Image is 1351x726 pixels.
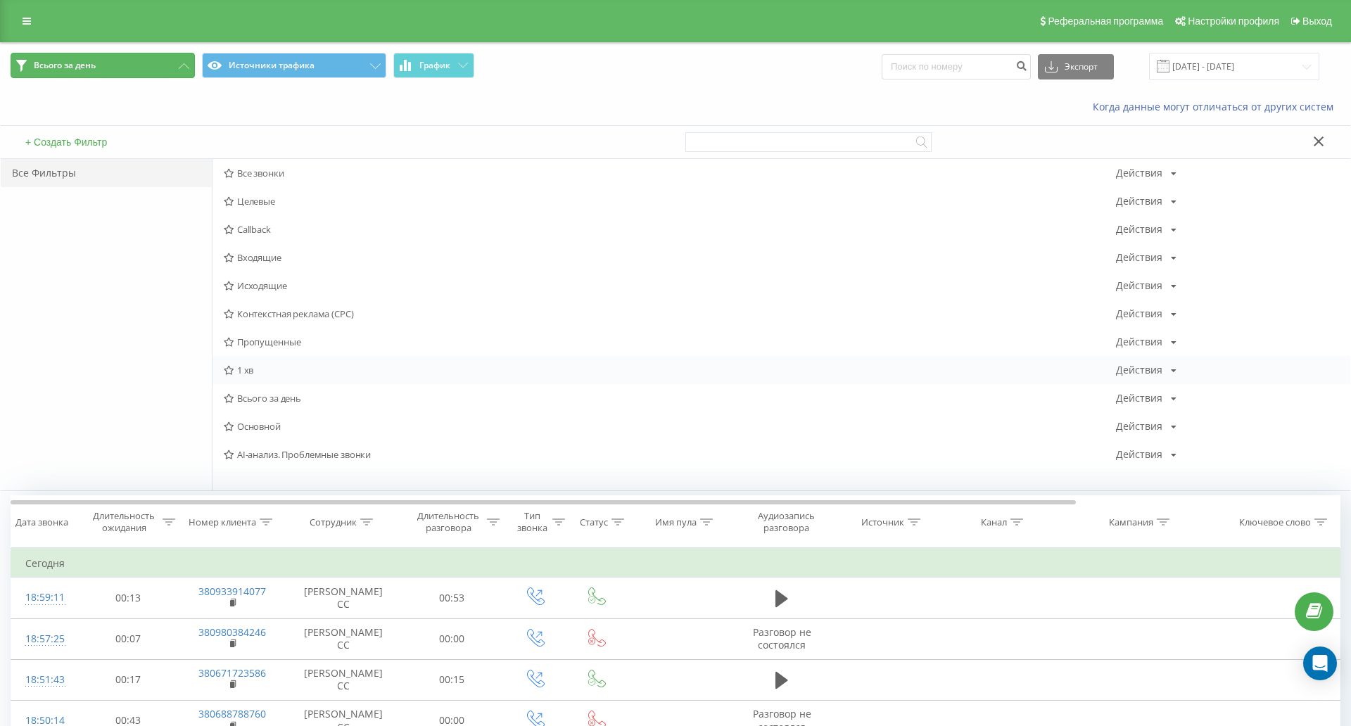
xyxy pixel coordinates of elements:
[516,510,549,534] div: Тип звонка
[21,136,111,148] button: + Создать Фильтр
[189,516,256,528] div: Номер клиента
[393,53,474,78] button: График
[198,585,266,598] a: 380933914077
[224,196,1116,206] span: Целевые
[34,60,96,71] span: Всього за день
[224,393,1116,403] span: Всього за день
[753,625,811,651] span: Разговор не состоялся
[745,510,827,534] div: Аудиозапись разговора
[224,309,1116,319] span: Контекстная реклама (CPC)
[89,510,160,534] div: Длительность ожидания
[400,659,503,700] td: 00:15
[25,584,63,611] div: 18:59:11
[202,53,386,78] button: Источники трафика
[15,516,68,528] div: Дата звонка
[1303,647,1337,680] div: Open Intercom Messenger
[1302,15,1332,27] span: Выход
[1116,224,1162,234] div: Действия
[1116,337,1162,347] div: Действия
[1109,516,1153,528] div: Кампания
[25,625,63,653] div: 18:57:25
[224,168,1116,178] span: Все звонки
[1093,100,1340,113] a: Когда данные могут отличаться от других систем
[77,659,179,700] td: 00:17
[224,224,1116,234] span: Callback
[1188,15,1279,27] span: Настройки профиля
[1309,135,1329,150] button: Закрыть
[1048,15,1163,27] span: Реферальная программа
[861,516,904,528] div: Источник
[400,578,503,618] td: 00:53
[1116,450,1162,459] div: Действия
[400,618,503,659] td: 00:00
[882,54,1031,79] input: Поиск по номеру
[1116,309,1162,319] div: Действия
[224,365,1116,375] span: 1 хв
[413,510,483,534] div: Длительность разговора
[224,281,1116,291] span: Исходящие
[77,618,179,659] td: 00:07
[1038,54,1114,79] button: Экспорт
[77,578,179,618] td: 00:13
[286,659,400,700] td: [PERSON_NAME] CC
[198,625,266,639] a: 380980384246
[224,253,1116,262] span: Входящие
[224,337,1116,347] span: Пропущенные
[224,421,1116,431] span: Основной
[286,578,400,618] td: [PERSON_NAME] CC
[224,450,1116,459] span: AI-анализ. Проблемные звонки
[11,549,1340,578] td: Сегодня
[419,60,450,70] span: График
[1116,421,1162,431] div: Действия
[198,666,266,680] a: 380671723586
[286,618,400,659] td: [PERSON_NAME] CC
[1116,253,1162,262] div: Действия
[11,53,195,78] button: Всього за день
[655,516,697,528] div: Имя пула
[580,516,608,528] div: Статус
[25,666,63,694] div: 18:51:43
[1116,365,1162,375] div: Действия
[1,159,212,187] div: Все Фильтры
[1116,281,1162,291] div: Действия
[310,516,357,528] div: Сотрудник
[981,516,1007,528] div: Канал
[198,707,266,720] a: 380688788760
[1116,168,1162,178] div: Действия
[1239,516,1311,528] div: Ключевое слово
[1116,393,1162,403] div: Действия
[1116,196,1162,206] div: Действия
